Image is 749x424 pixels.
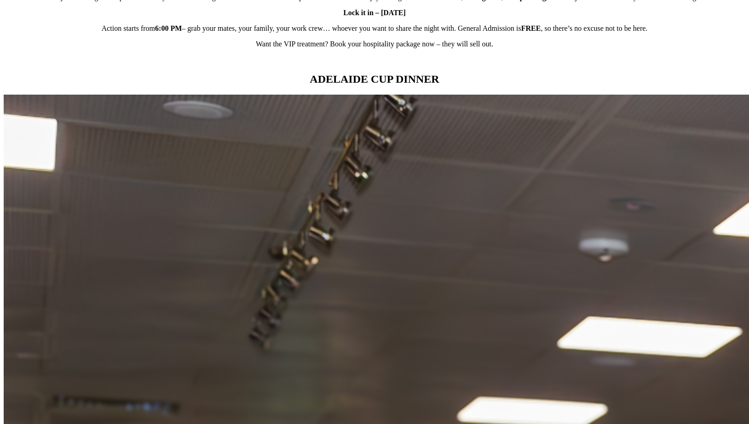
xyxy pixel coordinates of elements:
[4,40,745,48] p: Want the VIP treatment? Book your hospitality package now – they will sell out.
[4,73,745,85] h2: ADELAIDE CUP DINNER
[521,24,541,32] strong: FREE
[159,24,182,32] strong: :00 PM
[155,24,159,32] strong: 6
[4,24,745,33] p: Action starts from – grab your mates, your family, your work crew… whoever you want to share the ...
[343,9,406,17] strong: Lock it in – [DATE]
